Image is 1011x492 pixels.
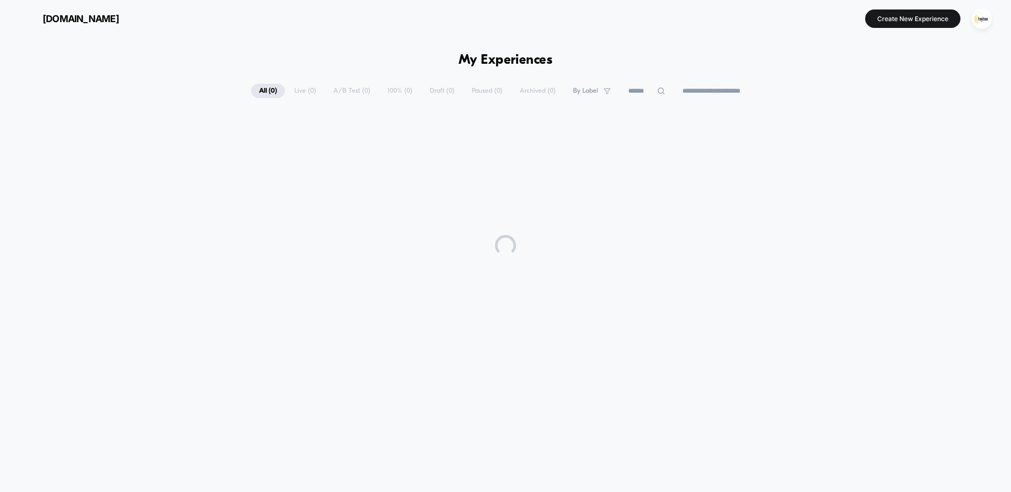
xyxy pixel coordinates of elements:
span: By Label [573,87,598,95]
button: [DOMAIN_NAME] [16,10,122,27]
span: [DOMAIN_NAME] [43,13,119,24]
button: Create New Experience [865,9,960,28]
span: All ( 0 ) [251,84,285,98]
h1: My Experiences [459,53,553,68]
button: ppic [968,8,995,29]
img: ppic [972,8,992,29]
